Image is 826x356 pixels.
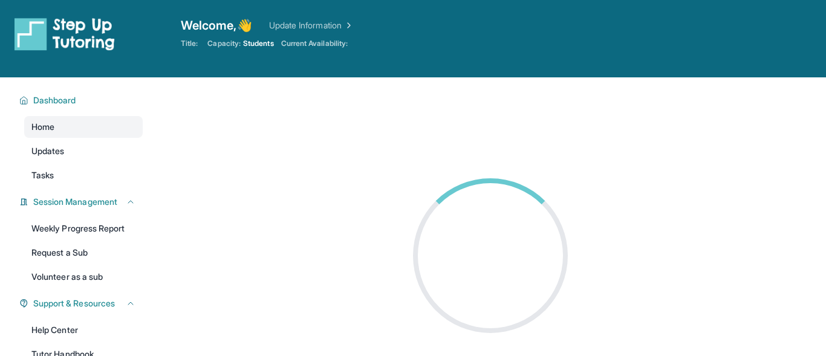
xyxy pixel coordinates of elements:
[342,19,354,31] img: Chevron Right
[24,266,143,288] a: Volunteer as a sub
[181,39,198,48] span: Title:
[28,297,135,309] button: Support & Resources
[24,319,143,341] a: Help Center
[24,164,143,186] a: Tasks
[24,116,143,138] a: Home
[31,145,65,157] span: Updates
[28,196,135,208] button: Session Management
[33,94,76,106] span: Dashboard
[243,39,274,48] span: Students
[24,140,143,162] a: Updates
[33,297,115,309] span: Support & Resources
[281,39,348,48] span: Current Availability:
[15,17,115,51] img: logo
[269,19,354,31] a: Update Information
[24,218,143,239] a: Weekly Progress Report
[207,39,241,48] span: Capacity:
[24,242,143,264] a: Request a Sub
[31,169,54,181] span: Tasks
[31,121,54,133] span: Home
[33,196,117,208] span: Session Management
[181,17,252,34] span: Welcome, 👋
[28,94,135,106] button: Dashboard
